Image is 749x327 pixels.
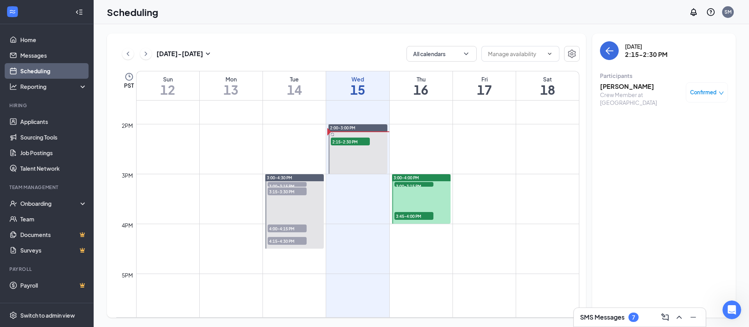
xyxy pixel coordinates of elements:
[9,311,17,319] svg: Settings
[268,237,307,245] span: 4:15-4:30 PM
[137,71,199,100] a: October 12, 2025
[122,48,134,60] button: ChevronLeft
[20,129,87,145] a: Sourcing Tools
[120,121,135,130] div: 2pm
[600,41,619,60] button: back-button
[124,49,132,58] svg: ChevronLeft
[462,50,470,58] svg: ChevronDown
[625,42,667,50] div: [DATE]
[600,91,682,106] div: Crew Member at [GEOGRAPHIC_DATA]
[689,7,698,17] svg: Notifications
[142,49,150,58] svg: ChevronRight
[659,311,671,323] button: ComposeMessage
[394,175,419,180] span: 3:00-4:00 PM
[9,8,16,16] svg: WorkstreamLogo
[547,51,553,57] svg: ChevronDown
[9,184,85,191] div: Team Management
[453,75,516,83] div: Fri
[137,83,199,96] h1: 12
[124,72,134,81] svg: Clock
[394,212,433,220] span: 3:45-4:00 PM
[200,83,263,96] h1: 13
[20,242,87,258] a: SurveysCrown
[722,300,741,319] iframe: Intercom live chat
[719,90,724,96] span: down
[673,311,685,323] button: ChevronUp
[120,171,135,180] div: 3pm
[20,48,87,63] a: Messages
[20,278,87,293] a: PayrollCrown
[660,313,670,322] svg: ComposeMessage
[564,46,580,62] button: Settings
[453,83,516,96] h1: 17
[516,83,579,96] h1: 18
[20,211,87,227] a: Team
[330,125,355,131] span: 2:00-3:00 PM
[263,75,326,83] div: Tue
[326,83,389,96] h1: 15
[453,71,516,100] a: October 17, 2025
[268,187,307,195] span: 3:15-3:30 PM
[20,63,87,79] a: Scheduling
[263,71,326,100] a: October 14, 2025
[580,313,625,322] h3: SMS Messages
[326,75,389,83] div: Wed
[625,50,667,59] h3: 2:15-2:30 PM
[20,311,75,319] div: Switch to admin view
[390,71,453,100] a: October 16, 2025
[268,224,307,232] span: 4:00-4:15 PM
[724,9,731,15] div: SM
[124,81,134,89] span: PST
[20,145,87,161] a: Job Postings
[9,266,85,272] div: Payroll
[9,102,85,109] div: Hiring
[674,313,684,322] svg: ChevronUp
[689,313,698,322] svg: Minimize
[20,200,80,207] div: Onboarding
[107,5,158,19] h1: Scheduling
[263,83,326,96] h1: 14
[9,200,17,207] svg: UserCheck
[200,75,263,83] div: Mon
[600,72,728,80] div: Participants
[267,175,292,180] span: 3:00-4:30 PM
[20,83,87,90] div: Reporting
[390,75,453,83] div: Thu
[268,182,307,190] span: 3:00-3:15 PM
[75,8,83,16] svg: Collapse
[330,133,334,136] svg: Sync
[605,46,614,55] svg: ArrowLeft
[406,46,477,62] button: All calendarsChevronDown
[9,83,17,90] svg: Analysis
[200,71,263,100] a: October 13, 2025
[690,88,717,96] span: Confirmed
[120,271,135,279] div: 5pm
[488,49,543,58] input: Manage availability
[394,182,433,190] span: 3:00-3:15 PM
[567,49,577,58] svg: Settings
[390,83,453,96] h1: 16
[326,71,389,100] a: October 15, 2025
[156,49,203,58] h3: [DATE] - [DATE]
[20,227,87,242] a: DocumentsCrown
[632,314,635,321] div: 7
[20,32,87,48] a: Home
[331,138,370,145] span: 2:15-2:30 PM
[140,48,152,60] button: ChevronRight
[120,221,135,230] div: 4pm
[516,71,579,100] a: October 18, 2025
[137,75,199,83] div: Sun
[203,49,213,58] svg: SmallChevronDown
[706,7,715,17] svg: QuestionInfo
[20,161,87,176] a: Talent Network
[516,75,579,83] div: Sat
[600,82,682,91] h3: [PERSON_NAME]
[20,114,87,129] a: Applicants
[687,311,699,323] button: Minimize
